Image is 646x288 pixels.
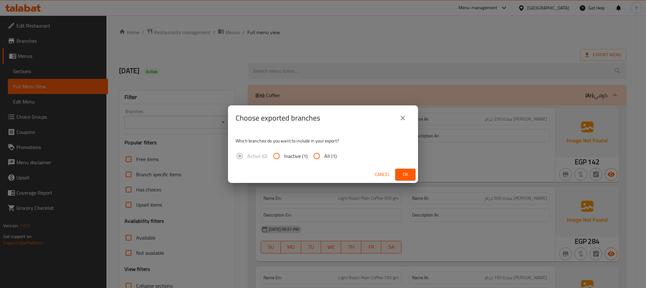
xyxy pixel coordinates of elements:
button: Cancel [372,169,393,180]
button: Ok [395,169,415,180]
span: Inactive (1) [284,152,307,160]
p: Which branches do you want to include in your export? [236,138,410,144]
button: close [395,110,410,126]
span: Active (0) [247,152,267,160]
span: All (1) [324,152,337,160]
h2: Choose exported branches [236,113,320,123]
span: Cancel [375,171,390,178]
span: Ok [400,171,410,178]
